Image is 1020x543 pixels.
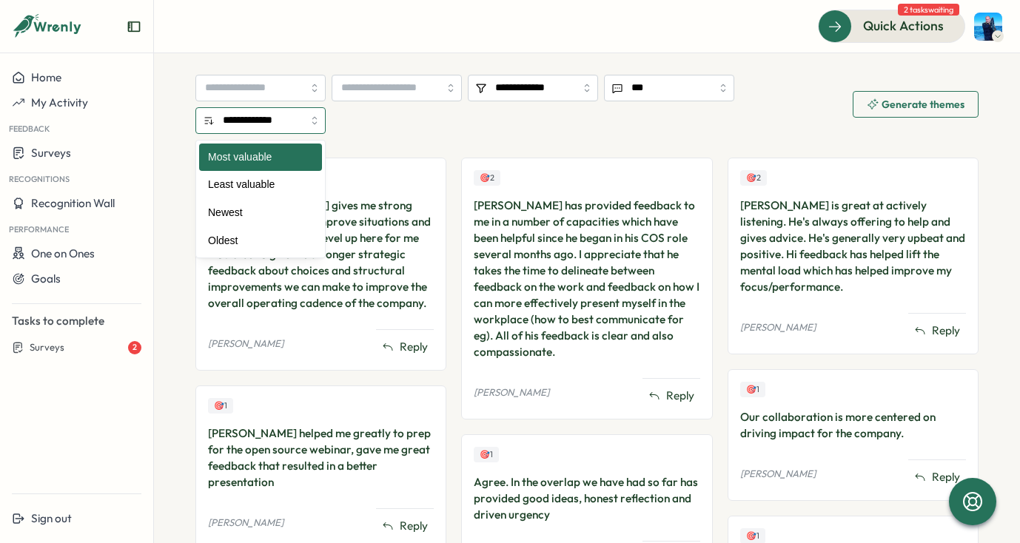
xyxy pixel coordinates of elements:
[208,337,283,351] p: [PERSON_NAME]
[376,336,434,358] button: Reply
[128,341,141,354] div: 2
[31,196,115,210] span: Recognition Wall
[208,425,434,490] div: [PERSON_NAME] helped me greatly to prep for the open source webinar, gave me great feedback that ...
[932,469,960,485] span: Reply
[31,511,72,525] span: Sign out
[642,385,700,407] button: Reply
[208,516,283,530] p: [PERSON_NAME]
[908,466,966,488] button: Reply
[740,170,767,186] div: Upvotes
[666,388,694,404] span: Reply
[474,198,699,360] div: [PERSON_NAME] has provided feedback to me in a number of capacities which have been helpful since...
[740,382,765,397] div: Upvotes
[12,313,141,329] p: Tasks to complete
[474,386,549,399] p: [PERSON_NAME]
[31,95,88,109] span: My Activity
[740,468,816,481] p: [PERSON_NAME]
[932,323,960,339] span: Reply
[31,146,71,160] span: Surveys
[199,199,322,227] div: Newest
[31,271,61,286] span: Goals
[208,398,233,414] div: Upvotes
[740,198,966,295] div: [PERSON_NAME] is great at actively listening. He's always offering to help and gives advice. He's...
[740,321,816,334] p: [PERSON_NAME]
[474,447,499,462] div: Upvotes
[31,70,61,84] span: Home
[199,227,322,255] div: Oldest
[474,474,699,523] div: Agree. In the overlap we have had so far has provided good ideas, honest reflection and driven ur...
[199,171,322,199] div: Least valuable
[740,409,966,442] div: Our collaboration is more centered on driving impact for the company.
[882,99,964,109] span: Generate themes
[31,246,95,260] span: One on Ones
[908,320,966,342] button: Reply
[400,518,428,534] span: Reply
[818,10,965,42] button: Quick Actions
[853,91,979,118] button: Generate themes
[376,515,434,537] button: Reply
[127,19,141,34] button: Expand sidebar
[863,16,944,36] span: Quick Actions
[30,341,64,354] span: Surveys
[898,4,959,16] span: 2 tasks waiting
[474,170,500,186] div: Upvotes
[199,144,322,172] div: Most valuable
[974,13,1002,41] img: Henry Innis
[400,339,428,355] span: Reply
